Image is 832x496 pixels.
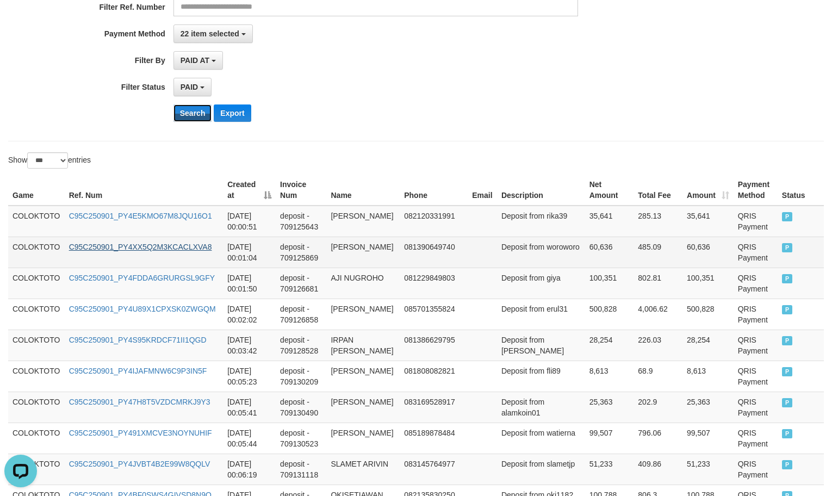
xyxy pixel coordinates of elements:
td: 081390649740 [400,237,468,268]
td: 081386629795 [400,330,468,361]
td: [PERSON_NAME] [326,423,400,454]
td: 51,233 [682,454,734,485]
td: 60,636 [585,237,634,268]
a: C95C250901_PY4XX5Q2M3KCACLXVA8 [69,243,212,251]
td: 25,363 [682,392,734,423]
td: QRIS Payment [734,237,778,268]
td: Deposit from rika39 [497,206,585,237]
td: AJI NUGROHO [326,268,400,299]
td: [DATE] 00:05:23 [223,361,276,392]
td: 100,351 [682,268,734,299]
td: 085701355824 [400,299,468,330]
th: Status [778,175,824,206]
td: deposit - 709125643 [276,206,326,237]
td: 100,351 [585,268,634,299]
td: 202.9 [634,392,682,423]
td: 081808082821 [400,361,468,392]
td: 99,507 [585,423,634,454]
td: [DATE] 00:06:19 [223,454,276,485]
span: PAID [782,429,793,438]
td: [DATE] 00:05:44 [223,423,276,454]
span: 22 item selected [181,29,239,38]
span: PAID [782,460,793,469]
th: Name [326,175,400,206]
td: 485.09 [634,237,682,268]
a: C95C250901_PY47H8T5VZDCMRKJ9Y3 [69,398,210,406]
td: [DATE] 00:03:42 [223,330,276,361]
a: C95C250901_PY491XMCVE3NOYNUHIF [69,429,212,437]
td: 25,363 [585,392,634,423]
th: Game [8,175,65,206]
span: PAID [782,336,793,345]
td: QRIS Payment [734,392,778,423]
td: 085189878484 [400,423,468,454]
td: 409.86 [634,454,682,485]
td: SLAMET ARIVIN [326,454,400,485]
td: 35,641 [682,206,734,237]
span: PAID [782,243,793,252]
th: Description [497,175,585,206]
button: Open LiveChat chat widget [4,4,37,37]
td: COLOKTOTO [8,268,65,299]
th: Amount: activate to sort column ascending [682,175,734,206]
td: QRIS Payment [734,361,778,392]
td: 4,006.62 [634,299,682,330]
td: Deposit from alamkoin01 [497,392,585,423]
td: COLOKTOTO [8,361,65,392]
span: PAID [782,367,793,376]
td: 35,641 [585,206,634,237]
td: [DATE] 00:01:04 [223,237,276,268]
td: deposit - 709128528 [276,330,326,361]
td: COLOKTOTO [8,206,65,237]
td: Deposit from erul31 [497,299,585,330]
th: Ref. Num [65,175,223,206]
th: Phone [400,175,468,206]
td: 083145764977 [400,454,468,485]
td: 083169528917 [400,392,468,423]
td: COLOKTOTO [8,237,65,268]
td: COLOKTOTO [8,330,65,361]
td: [DATE] 00:05:41 [223,392,276,423]
span: PAID [782,398,793,407]
td: 51,233 [585,454,634,485]
td: COLOKTOTO [8,299,65,330]
span: PAID AT [181,56,209,65]
td: QRIS Payment [734,423,778,454]
td: QRIS Payment [734,206,778,237]
td: [DATE] 00:02:02 [223,299,276,330]
td: QRIS Payment [734,268,778,299]
span: PAID [782,212,793,221]
th: Total Fee [634,175,682,206]
td: 8,613 [682,361,734,392]
th: Payment Method [734,175,778,206]
td: 081229849803 [400,268,468,299]
td: 60,636 [682,237,734,268]
td: IRPAN [PERSON_NAME] [326,330,400,361]
th: Email [468,175,497,206]
td: [PERSON_NAME] [326,392,400,423]
td: deposit - 709131118 [276,454,326,485]
span: PAID [782,274,793,283]
a: C95C250901_PY4FDDA6GRURGSL9GFY [69,274,215,282]
label: Show entries [8,152,91,169]
td: [PERSON_NAME] [326,299,400,330]
button: Export [214,104,251,122]
td: 500,828 [682,299,734,330]
select: Showentries [27,152,68,169]
td: QRIS Payment [734,299,778,330]
a: C95C250901_PY4JVBT4B2E99W8QQLV [69,460,210,468]
td: deposit - 709130209 [276,361,326,392]
td: 226.03 [634,330,682,361]
td: deposit - 709130490 [276,392,326,423]
td: 082120331991 [400,206,468,237]
a: C95C250901_PY4E5KMO67M8JQU16O1 [69,212,212,220]
td: QRIS Payment [734,330,778,361]
td: COLOKTOTO [8,423,65,454]
button: PAID [173,78,212,96]
td: [DATE] 00:01:50 [223,268,276,299]
a: C95C250901_PY4S95KRDCF71II1QGD [69,336,207,344]
button: 22 item selected [173,24,253,43]
button: PAID AT [173,51,223,70]
td: deposit - 709126681 [276,268,326,299]
td: [DATE] 00:00:51 [223,206,276,237]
